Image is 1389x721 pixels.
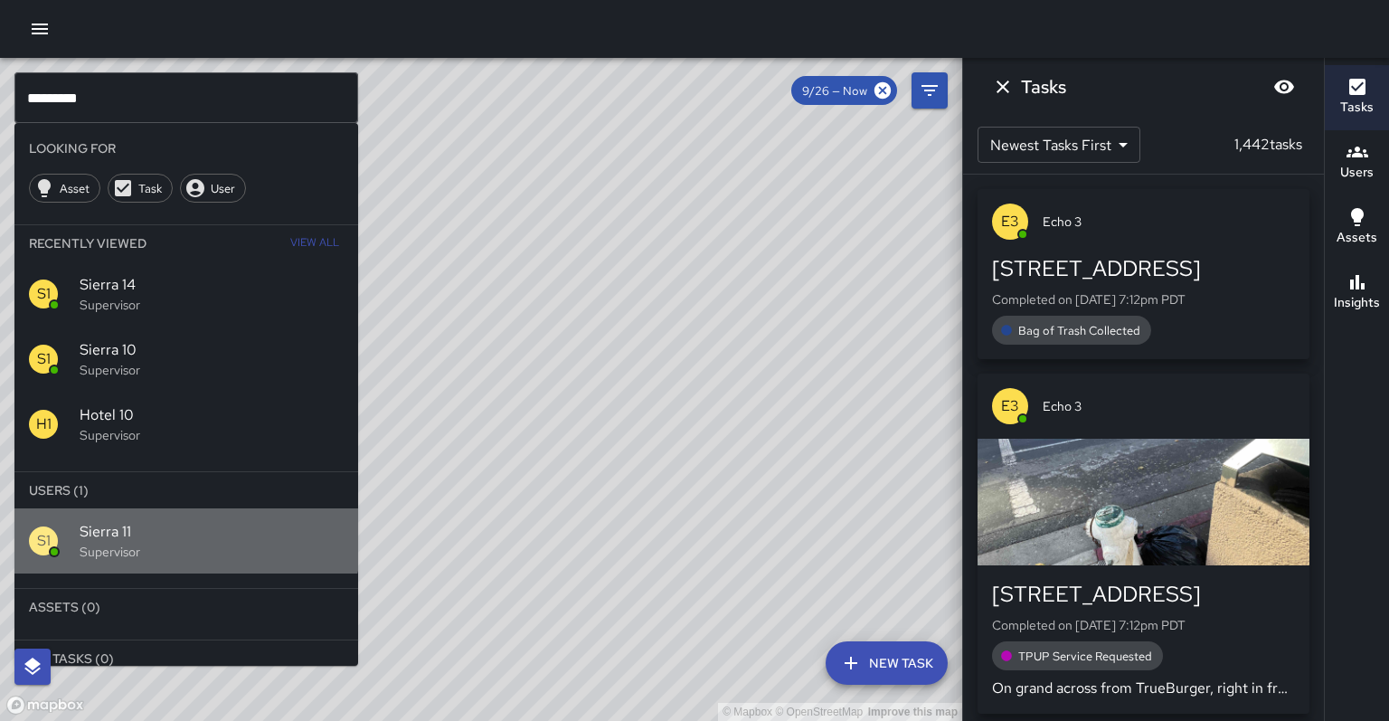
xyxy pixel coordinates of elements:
[912,72,948,109] button: Filters
[14,472,358,508] li: Users (1)
[1340,163,1374,183] h6: Users
[1334,293,1380,313] h6: Insights
[978,374,1309,714] button: E3Echo 3[STREET_ADDRESS]Completed on [DATE] 7:12pm PDTTPUP Service RequestedOn grand across from ...
[37,283,51,305] p: S1
[1007,323,1151,338] span: Bag of Trash Collected
[1227,134,1309,156] p: 1,442 tasks
[1340,98,1374,118] h6: Tasks
[791,83,878,99] span: 9/26 — Now
[14,640,358,677] li: Jia Tasks (0)
[180,174,246,203] div: User
[1325,195,1389,261] button: Assets
[80,274,344,296] span: Sierra 14
[978,189,1309,359] button: E3Echo 3[STREET_ADDRESS]Completed on [DATE] 7:12pm PDTBag of Trash Collected
[1337,228,1377,248] h6: Assets
[37,530,51,552] p: S1
[290,229,339,258] span: View All
[1043,213,1295,231] span: Echo 3
[14,130,358,166] li: Looking For
[1325,65,1389,130] button: Tasks
[1043,397,1295,415] span: Echo 3
[992,678,1295,699] p: On grand across from TrueBurger, right in front of the [GEOGRAPHIC_DATA][PERSON_NAME] sign
[36,413,52,435] p: H1
[791,76,897,105] div: 9/26 — Now
[201,181,245,196] span: User
[1001,395,1019,417] p: E3
[826,641,948,685] button: New Task
[992,616,1295,634] p: Completed on [DATE] 7:12pm PDT
[37,348,51,370] p: S1
[14,392,358,457] div: H1Hotel 10Supervisor
[1325,261,1389,326] button: Insights
[1325,130,1389,195] button: Users
[992,254,1295,283] div: [STREET_ADDRESS]
[108,174,173,203] div: Task
[80,361,344,379] p: Supervisor
[985,69,1021,105] button: Dismiss
[80,543,344,561] p: Supervisor
[992,290,1295,308] p: Completed on [DATE] 7:12pm PDT
[80,339,344,361] span: Sierra 10
[50,181,99,196] span: Asset
[80,404,344,426] span: Hotel 10
[1001,211,1019,232] p: E3
[978,127,1140,163] div: Newest Tasks First
[1021,72,1066,101] h6: Tasks
[1007,649,1163,664] span: TPUP Service Requested
[29,174,100,203] div: Asset
[80,521,344,543] span: Sierra 11
[286,225,344,261] button: View All
[80,426,344,444] p: Supervisor
[14,225,358,261] li: Recently Viewed
[14,589,358,625] li: Assets (0)
[14,261,358,327] div: S1Sierra 14Supervisor
[14,327,358,392] div: S1Sierra 10Supervisor
[992,580,1295,609] div: [STREET_ADDRESS]
[128,181,172,196] span: Task
[80,296,344,314] p: Supervisor
[14,508,358,574] div: S1Sierra 11Supervisor
[1266,69,1302,105] button: Blur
